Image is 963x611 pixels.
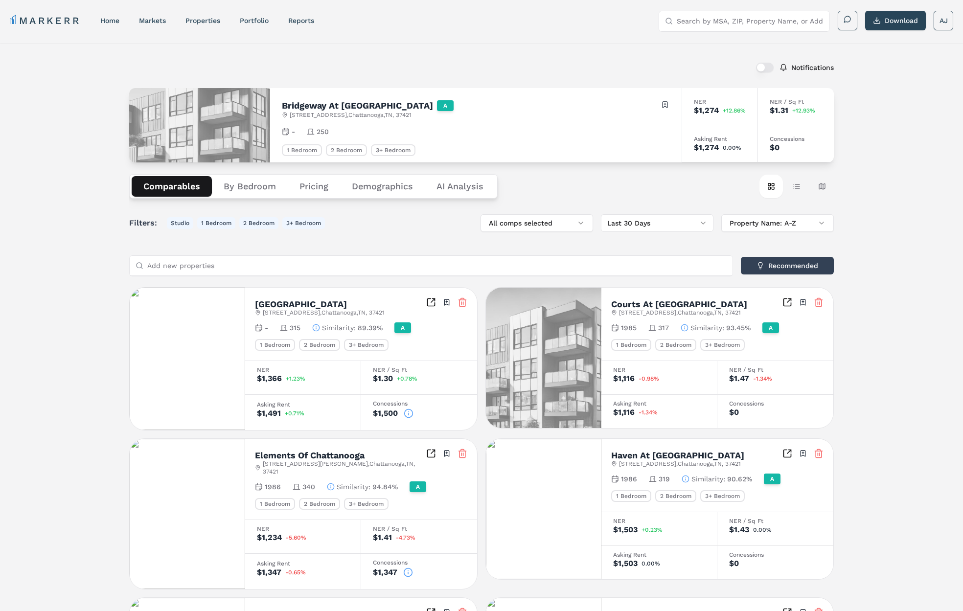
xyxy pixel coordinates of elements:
[426,449,436,458] a: Inspect Comparables
[263,460,426,475] span: [STREET_ADDRESS][PERSON_NAME] , Chattanooga , TN , 37421
[770,136,822,142] div: Concessions
[299,339,340,351] div: 2 Bedroom
[255,300,347,309] h2: [GEOGRAPHIC_DATA]
[100,17,119,24] a: home
[642,527,663,533] span: +0.23%
[690,323,724,333] span: Similarity :
[285,410,304,416] span: +0.71%
[396,535,415,541] span: -4.73%
[723,145,741,151] span: 0.00%
[481,214,593,232] button: All comps selected
[726,323,751,333] span: 93.45%
[257,375,282,383] div: $1,366
[694,144,719,152] div: $1,274
[700,339,745,351] div: 3+ Bedroom
[257,561,349,566] div: Asking Rent
[621,323,637,333] span: 1985
[371,144,415,156] div: 3+ Bedroom
[619,309,741,317] span: [STREET_ADDRESS] , Chattanooga , TN , 37421
[613,367,705,373] div: NER
[394,322,411,333] div: A
[791,64,834,71] label: Notifications
[792,108,815,113] span: +12.93%
[782,297,792,307] a: Inspect Comparables
[694,136,746,142] div: Asking Rent
[729,552,822,558] div: Concessions
[257,526,349,532] div: NER
[619,460,741,468] span: [STREET_ADDRESS] , Chattanooga , TN , 37421
[255,498,295,510] div: 1 Bedroom
[694,99,746,105] div: NER
[613,560,638,567] div: $1,503
[373,534,392,542] div: $1.41
[437,100,454,111] div: A
[147,256,727,275] input: Add new properties
[257,367,349,373] div: NER
[292,127,295,136] span: -
[373,409,398,417] div: $1,500
[167,217,193,229] button: Studio
[373,401,465,407] div: Concessions
[286,535,306,541] span: -5.60%
[326,144,367,156] div: 2 Bedroom
[282,217,325,229] button: 3+ Bedroom
[658,323,669,333] span: 317
[372,482,398,492] span: 94.84%
[282,101,433,110] h2: Bridgeway At [GEOGRAPHIC_DATA]
[239,217,278,229] button: 2 Bedroom
[613,408,635,416] div: $1,116
[729,560,739,567] div: $0
[677,11,824,31] input: Search by MSA, ZIP, Property Name, or Address
[290,323,300,333] span: 315
[770,144,780,152] div: $0
[727,474,752,484] span: 90.62%
[263,309,385,317] span: [STREET_ADDRESS] , Chattanooga , TN , 37421
[285,569,306,575] span: -0.65%
[302,482,315,492] span: 340
[753,376,772,382] span: -1.34%
[288,17,314,24] a: reports
[639,376,659,382] span: -0.98%
[139,17,166,24] a: markets
[282,144,322,156] div: 1 Bedroom
[286,376,305,382] span: +1.23%
[425,176,495,197] button: AI Analysis
[257,409,281,417] div: $1,491
[694,107,719,114] div: $1,274
[299,498,340,510] div: 2 Bedroom
[373,526,465,532] div: NER / Sq Ft
[373,560,465,566] div: Concessions
[729,401,822,407] div: Concessions
[212,176,288,197] button: By Bedroom
[611,451,744,460] h2: Haven At [GEOGRAPHIC_DATA]
[426,297,436,307] a: Inspect Comparables
[613,518,705,524] div: NER
[197,217,235,229] button: 1 Bedroom
[257,534,282,542] div: $1,234
[729,375,749,383] div: $1.47
[322,323,356,333] span: Similarity :
[611,490,651,502] div: 1 Bedroom
[373,375,393,383] div: $1.30
[344,339,389,351] div: 3+ Bedroom
[729,526,749,534] div: $1.43
[764,474,780,484] div: A
[729,518,822,524] div: NER / Sq Ft
[611,300,747,309] h2: Courts At [GEOGRAPHIC_DATA]
[10,14,81,27] a: MARKERR
[762,322,779,333] div: A
[770,107,788,114] div: $1.31
[265,323,268,333] span: -
[611,339,651,351] div: 1 Bedroom
[613,526,638,534] div: $1,503
[691,474,725,484] span: Similarity :
[317,127,329,136] span: 250
[265,482,281,492] span: 1986
[337,482,370,492] span: Similarity :
[290,111,412,119] span: [STREET_ADDRESS] , Chattanooga , TN , 37421
[344,498,389,510] div: 3+ Bedroom
[655,490,696,502] div: 2 Bedroom
[132,176,212,197] button: Comparables
[257,568,281,576] div: $1,347
[288,176,340,197] button: Pricing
